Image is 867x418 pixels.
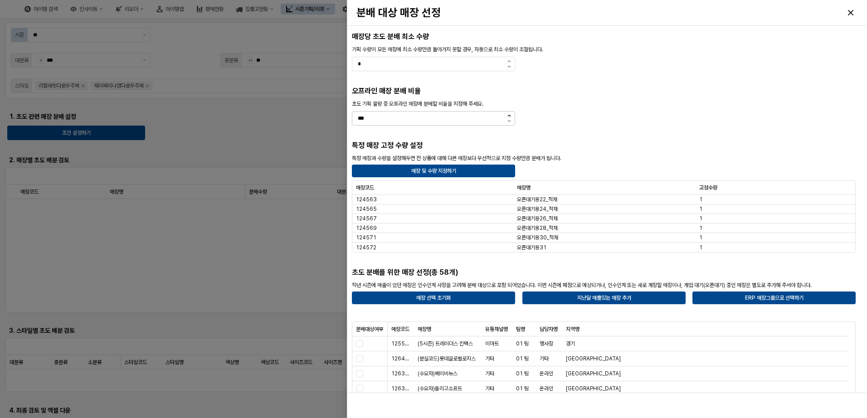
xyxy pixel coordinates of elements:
[516,215,557,222] span: 오픈대기용26_적재
[391,355,410,362] span: 126472
[540,370,553,377] span: 온라인
[516,385,528,392] span: 01 팀
[356,234,376,241] span: 124571
[745,294,803,301] p: ERP 매장그룹으로 선택하기
[411,167,456,175] p: 매장 및 수량 지정하기
[418,385,462,392] span: (수요자)올리고소프트
[503,112,515,119] button: 증가
[699,234,702,241] span: 1
[352,165,515,177] button: 매장 및 수량 지정하기
[356,205,377,213] span: 124565
[352,32,856,41] h5: 매장당 초도 분배 최소 수량
[699,215,702,222] span: 1
[699,196,702,203] span: 1
[356,6,731,19] h3: 분배 대상 매장 선정
[522,292,686,304] button: 지난달 매출있는 매장 추가
[352,87,856,96] h5: 오프라인 매장 분배 비율
[418,326,431,333] span: 매장명
[566,370,621,377] span: [GEOGRAPHIC_DATA]
[352,281,856,289] p: 작년 시즌에 매출이 있던 매장은 인수인계 사항을 고려해 분배 대상으로 포함 되어있습니다. 이번 시즌에 폐점으로 예상되거나, 인수인계 또는 새로 개장할 매장이나, 개업 대기(오...
[516,355,528,362] span: 01 팀
[418,340,473,347] span: (5시즌) 트레이더스 킨텍스
[503,57,515,64] button: 증가
[391,326,409,333] span: 매장코드
[540,385,553,392] span: 온라인
[356,215,377,222] span: 124567
[485,326,508,333] span: 유통채널명
[540,355,549,362] span: 기타
[418,355,476,362] span: (분실코드)롯데글로벌로지스
[485,340,499,347] span: 이마트
[516,370,528,377] span: 01 팀
[566,355,621,362] span: [GEOGRAPHIC_DATA]
[540,326,558,333] span: 담당자명
[352,292,515,304] button: 매장 선택 초기화
[692,292,856,304] button: ERP 매장그룹으로 선택하기
[503,119,515,126] button: 감소
[516,234,558,241] span: 오픈대기용30_적재
[843,5,858,20] button: Close
[352,45,856,53] p: 기획 수량이 모든 매장에 최소 수량만큼 돌아가지 못할 경우, 자동으로 최소 수량이 조절됩니다.
[391,340,410,347] span: 125529
[699,184,717,191] span: 고정수량
[516,326,525,333] span: 팀명
[566,340,575,347] span: 경기
[540,340,553,347] span: 행사장
[516,196,557,203] span: 오픈대기용22_적재
[577,294,631,301] p: 지난달 매출있는 매장 추가
[352,141,856,150] h5: 특정 매장 고정 수량 설정
[516,205,557,213] span: 오픈대기용24_적재
[416,294,451,301] p: 매장 선택 초기화
[485,385,494,392] span: 기타
[699,244,702,251] span: 1
[516,184,530,191] span: 매장명
[503,64,515,71] button: 감소
[352,100,856,108] p: 초도 기획 물량 중 오프라인 매장에 분배할 비율을 지정해 주세요.
[356,224,377,232] span: 124569
[699,205,702,213] span: 1
[485,370,494,377] span: 기타
[391,385,410,392] span: 126338
[356,326,383,333] span: 분배대상여부
[516,244,546,251] span: 오픈대기용31
[516,340,528,347] span: 01 팀
[485,355,494,362] span: 기타
[566,385,621,392] span: [GEOGRAPHIC_DATA]
[699,224,702,232] span: 1
[352,268,600,277] h5: 초도 분배를 위한 매장 선정(총 58개)
[356,196,377,203] span: 124563
[418,370,458,377] span: (수요자)베이비뉴스
[566,326,580,333] span: 지역명
[391,370,410,377] span: 126378
[356,244,376,251] span: 124572
[352,154,856,162] p: 특정 매장과 수량을 설정해두면 전 상품에 대해 다른 매장보다 우선적으로 지정 수량만큼 분배가 됩니다.
[356,184,374,191] span: 매장코드
[516,224,557,232] span: 오픈대기용28_적재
